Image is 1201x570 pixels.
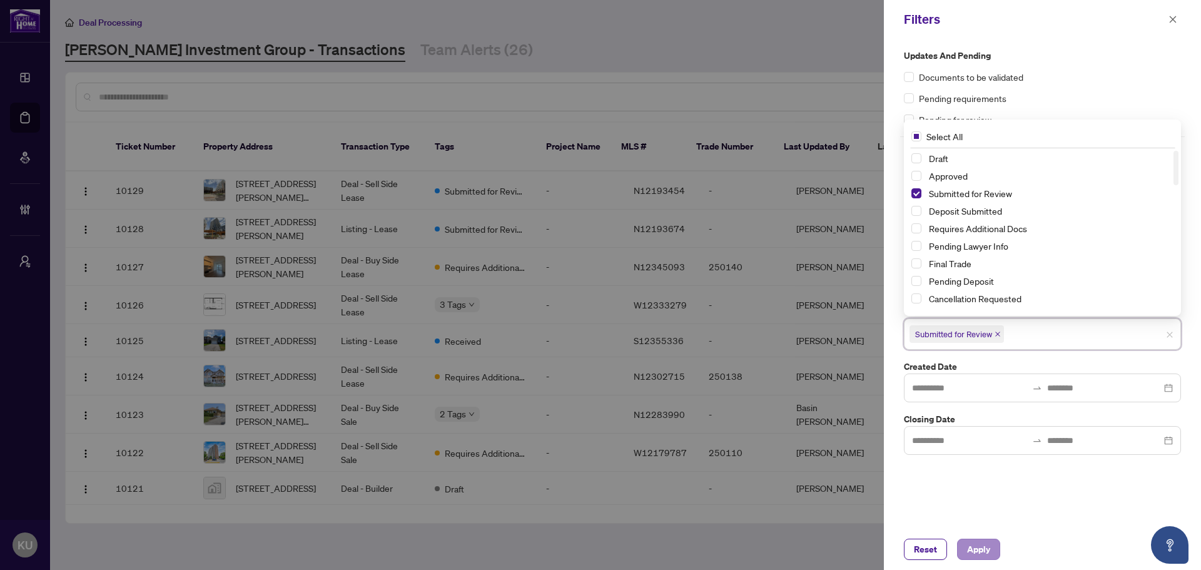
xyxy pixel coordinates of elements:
span: Pending requirements [919,91,1006,105]
span: Final Trade [924,256,1173,271]
span: Pending Deposit [924,273,1173,288]
span: Submitted for Review [910,325,1004,343]
span: Select Pending Lawyer Info [911,241,921,251]
span: Requires Additional Docs [924,221,1173,236]
span: close [995,331,1001,337]
span: Submitted for Review [929,188,1012,199]
span: to [1032,435,1042,445]
span: Pending for review [919,113,991,126]
button: Reset [904,539,947,560]
span: Cancellation Requested [924,291,1173,306]
span: Approved [924,168,1173,183]
span: Select Deposit Submitted [911,206,921,216]
button: Apply [957,539,1000,560]
label: Updates and Pending [904,49,1181,63]
span: Documents to be validated [919,70,1023,84]
button: Open asap [1151,526,1188,564]
span: Submitted for Review [924,186,1173,201]
span: Pending Lawyer Info [924,238,1173,253]
span: close [1166,331,1173,338]
span: Draft [924,151,1173,166]
span: With Payroll [924,308,1173,323]
span: Select Cancellation Requested [911,293,921,303]
span: close [1168,15,1177,24]
span: Cancellation Requested [929,293,1021,304]
span: Select Final Trade [911,258,921,268]
label: Created Date [904,360,1181,374]
span: Approved [929,170,968,181]
span: Select Approved [911,171,921,181]
span: Deposit Submitted [924,203,1173,218]
span: With Payroll [929,310,975,322]
span: Reset [914,539,937,559]
span: Requires Additional Docs [929,223,1027,234]
div: Filters [904,10,1165,29]
span: Select All [921,130,968,143]
span: Pending Deposit [929,275,994,287]
span: swap-right [1032,435,1042,445]
span: to [1032,383,1042,393]
span: Apply [967,539,990,559]
span: Select Requires Additional Docs [911,223,921,233]
span: Select Submitted for Review [911,188,921,198]
span: Draft [929,153,948,164]
span: Final Trade [929,258,971,269]
span: Deposit Submitted [929,205,1002,216]
label: Closing Date [904,412,1181,426]
span: Select Draft [911,153,921,163]
span: Pending Lawyer Info [929,240,1008,252]
span: Select Pending Deposit [911,276,921,286]
span: swap-right [1032,383,1042,393]
span: Submitted for Review [915,328,992,340]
